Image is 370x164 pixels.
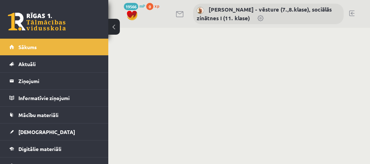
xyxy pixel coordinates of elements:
span: mP [139,3,145,9]
a: Aktuāli [9,56,99,72]
a: Sākums [9,39,99,55]
img: Andris Garabidovičs - vēsture (7.,8.klase), sociālās zinātnes I (11. klase) [197,7,204,14]
a: Informatīvie ziņojumi [9,90,99,106]
a: Mācību materiāli [9,107,99,123]
span: Digitālie materiāli [18,146,61,152]
span: 0 [146,3,153,10]
span: Sākums [18,44,37,50]
a: 0 xp [146,3,163,9]
legend: Informatīvie ziņojumi [18,90,99,106]
a: 19566 mP [124,3,145,9]
a: [DEMOGRAPHIC_DATA] [9,124,99,140]
a: Digitālie materiāli [9,141,99,157]
span: Aktuāli [18,61,36,67]
span: [DEMOGRAPHIC_DATA] [18,129,75,135]
legend: Ziņojumi [18,73,99,89]
span: 19566 [124,3,138,10]
a: [PERSON_NAME] - vēsture (7.,8.klase), sociālās zinātnes I (11. klase) [197,6,332,22]
span: Mācību materiāli [18,112,58,118]
span: xp [154,3,159,9]
a: Ziņojumi [9,73,99,89]
a: Rīgas 1. Tālmācības vidusskola [8,13,66,31]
